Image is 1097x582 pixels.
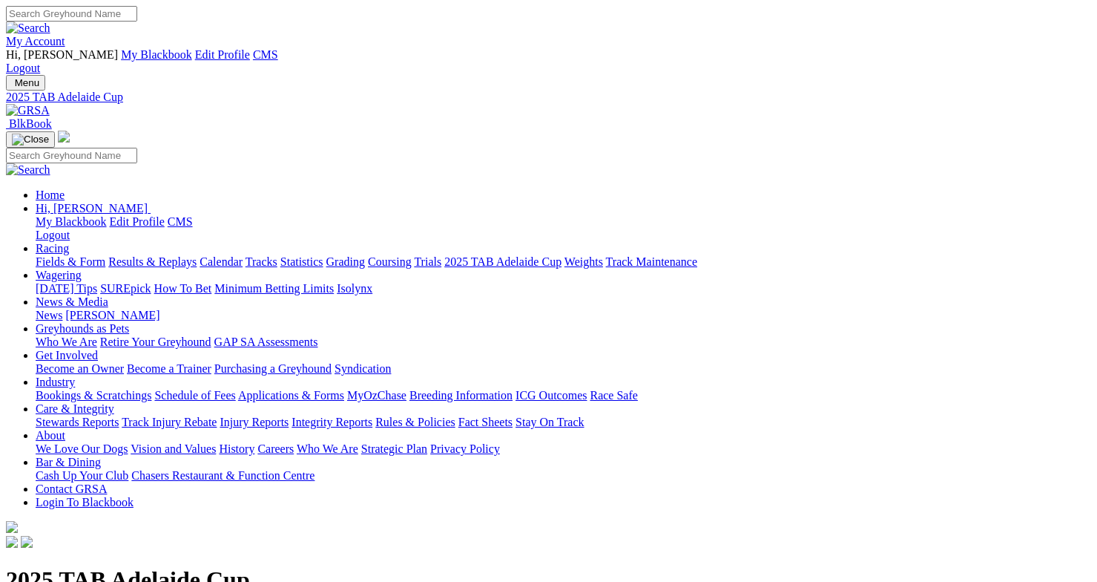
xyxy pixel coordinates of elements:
a: Bar & Dining [36,456,101,468]
div: News & Media [36,309,1091,322]
a: Purchasing a Greyhound [214,362,332,375]
a: Industry [36,376,75,388]
span: BlkBook [9,117,52,130]
div: About [36,442,1091,456]
a: My Account [6,35,65,48]
a: Grading [326,255,365,268]
input: Search [6,148,137,163]
a: Login To Blackbook [36,496,134,509]
a: Become a Trainer [127,362,211,375]
a: Breeding Information [409,389,513,402]
a: Cash Up Your Club [36,469,128,482]
a: Stay On Track [515,416,584,428]
a: Wagering [36,269,82,281]
a: Calendar [200,255,243,268]
a: Contact GRSA [36,483,107,495]
div: Greyhounds as Pets [36,336,1091,349]
div: Wagering [36,282,1091,295]
a: Who We Are [36,336,97,348]
a: Race Safe [590,389,637,402]
a: GAP SA Assessments [214,336,318,348]
img: facebook.svg [6,536,18,548]
img: logo-grsa-white.png [58,131,70,143]
div: Bar & Dining [36,469,1091,483]
a: Results & Replays [108,255,197,268]
a: Schedule of Fees [154,389,235,402]
a: Statistics [280,255,323,268]
img: Search [6,163,50,177]
a: Racing [36,242,69,255]
span: Hi, [PERSON_NAME] [36,202,148,215]
a: Trials [414,255,441,268]
a: Retire Your Greyhound [100,336,211,348]
a: Minimum Betting Limits [214,282,334,295]
a: MyOzChase [347,389,406,402]
a: Vision and Values [131,442,216,455]
span: Menu [15,77,39,88]
a: My Blackbook [121,48,192,61]
a: Privacy Policy [430,442,500,455]
a: Home [36,189,65,201]
a: History [219,442,254,455]
a: News [36,309,62,321]
a: Isolynx [337,282,372,295]
a: Syndication [335,362,391,375]
a: Edit Profile [195,48,250,61]
a: Edit Profile [110,215,165,228]
img: logo-grsa-white.png [6,521,18,533]
a: News & Media [36,295,108,308]
a: Logout [36,229,70,241]
img: twitter.svg [21,536,33,548]
a: Logout [6,62,40,74]
a: Bookings & Scratchings [36,389,151,402]
a: 2025 TAB Adelaide Cup [444,255,561,268]
a: Careers [257,442,294,455]
a: Hi, [PERSON_NAME] [36,202,151,215]
div: Hi, [PERSON_NAME] [36,215,1091,242]
div: Get Involved [36,362,1091,376]
a: BlkBook [6,117,52,130]
button: Toggle navigation [6,131,55,148]
a: Track Injury Rebate [122,416,217,428]
a: [PERSON_NAME] [65,309,159,321]
a: SUREpick [100,282,151,295]
a: Tracks [246,255,277,268]
a: Integrity Reports [291,416,372,428]
a: Stewards Reports [36,416,119,428]
a: [DATE] Tips [36,282,97,295]
a: Weights [564,255,603,268]
a: Care & Integrity [36,402,114,415]
a: Coursing [368,255,412,268]
button: Toggle navigation [6,75,45,91]
a: Get Involved [36,349,98,362]
div: Racing [36,255,1091,269]
a: About [36,429,65,442]
img: GRSA [6,104,50,117]
a: Track Maintenance [606,255,697,268]
a: My Blackbook [36,215,107,228]
img: Search [6,22,50,35]
a: Strategic Plan [361,442,427,455]
a: ICG Outcomes [515,389,587,402]
a: Become an Owner [36,362,124,375]
a: 2025 TAB Adelaide Cup [6,91,1091,104]
a: Who We Are [297,442,358,455]
a: CMS [168,215,193,228]
a: How To Bet [154,282,212,295]
span: Hi, [PERSON_NAME] [6,48,118,61]
a: Fields & Form [36,255,105,268]
a: Greyhounds as Pets [36,322,129,335]
img: Close [12,134,49,145]
a: Applications & Forms [238,389,344,402]
div: Care & Integrity [36,416,1091,429]
input: Search [6,6,137,22]
a: Injury Reports [220,416,289,428]
a: We Love Our Dogs [36,442,128,455]
a: Rules & Policies [375,416,455,428]
div: My Account [6,48,1091,75]
a: CMS [253,48,278,61]
a: Chasers Restaurant & Function Centre [131,469,314,482]
div: Industry [36,389,1091,402]
a: Fact Sheets [458,416,513,428]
